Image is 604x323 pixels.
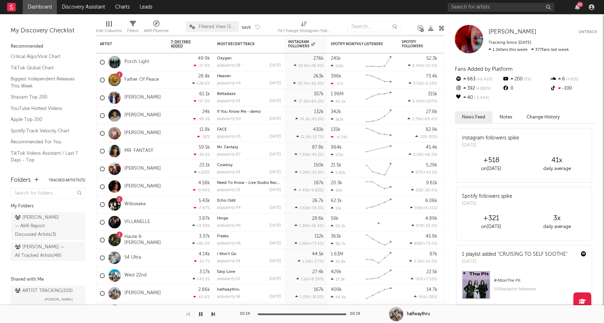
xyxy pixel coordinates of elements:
[11,176,31,185] div: Folders
[413,82,423,86] span: 3.52k
[363,89,395,107] svg: Chart title
[124,95,161,101] a: [PERSON_NAME]
[426,163,437,168] div: 5.29k
[217,92,236,96] a: Bettadaze
[199,216,210,221] div: 3.87k
[427,135,436,139] span: -30 %
[523,78,531,81] span: 0 %
[194,206,210,210] div: -7.97 %
[49,179,85,182] button: Tracked Artists(71)
[420,135,426,139] span: 133
[100,42,153,46] div: Artist
[217,92,281,96] div: Bettadaze
[124,272,147,279] a: West 22nd
[331,81,343,86] div: -173
[311,171,323,175] span: -14.3 %
[217,110,281,114] div: If You Know Me - demo
[550,75,597,84] div: 6
[217,217,281,221] div: Hinge
[416,189,422,192] span: 258
[409,152,437,157] div: ( )
[498,252,567,257] a: "CRUISING TO SELF SOOTHE"
[217,145,281,149] div: Mr. Fantasy
[295,170,324,175] div: ( )
[412,117,422,121] span: 2.79k
[197,134,210,139] div: -18 %
[424,224,436,228] span: -53.2 %
[217,74,231,78] a: Heaven
[313,74,324,79] div: 263k
[363,249,395,267] svg: Chart title
[462,251,567,258] div: 1 playlist added
[217,64,241,68] div: popularity: 58
[217,117,241,121] div: popularity: 60
[124,290,161,296] a: [PERSON_NAME]
[363,53,395,71] svg: Chart title
[462,142,519,149] div: [DATE]
[310,189,323,192] span: -9.82 %
[217,259,241,263] div: popularity: 54
[269,135,281,139] div: [DATE]
[217,199,281,203] div: Echo Odd
[11,202,85,211] div: My Folders
[124,201,146,207] a: Willowake
[11,188,85,198] input: Search for folders...
[198,181,210,185] div: 4.58k
[11,286,85,305] a: ARTIST TRACKING(100)[PERSON_NAME]
[269,170,281,174] div: [DATE]
[217,128,227,132] a: FACE
[11,127,78,135] a: Spotify Track Velocity Chart
[310,117,323,121] span: -45.2 %
[331,224,345,228] div: 29.2k
[217,199,236,203] a: Echo Odd
[424,189,436,192] span: -20.4 %
[269,242,281,245] div: [DATE]
[462,200,512,207] div: [DATE]
[124,219,150,225] a: VILLANELLE
[411,170,437,175] div: ( )
[426,234,437,239] div: 45.8k
[217,234,229,238] a: Freaks
[424,100,436,104] span: +107 %
[458,214,524,223] div: +321
[408,63,437,68] div: ( )
[294,188,324,192] div: ( )
[298,82,308,86] span: 20.7k
[428,92,437,96] div: 315k
[426,56,437,61] div: 52.3k
[411,223,437,228] div: ( )
[217,288,239,292] a: halfwaythru
[462,134,519,142] div: Instagram followers spike
[217,57,232,60] a: Oxygen
[473,96,489,100] span: -2.44 %
[425,216,437,221] div: 4.89k
[217,252,281,256] div: I Won't Go
[311,135,323,139] span: -13.7 %
[426,181,437,185] div: 9.61k
[199,252,210,256] div: 4.14k
[217,242,241,245] div: popularity: 46
[96,18,122,38] div: Edit Columns
[300,206,309,210] span: 3.63k
[458,223,524,231] div: on [DATE]
[295,117,324,121] div: ( )
[524,156,590,165] div: 41 x
[299,224,309,228] span: 1.39k
[426,74,437,79] div: 73.4k
[414,242,422,246] span: 888
[424,82,436,86] span: -0.23 %
[331,74,341,79] div: 396k
[455,111,492,123] button: News Feed
[127,27,139,35] div: Filters
[124,59,149,65] a: Porch Light
[489,48,569,52] span: 377 fans last week
[331,252,343,256] div: 1.63M
[363,71,395,89] svg: Chart title
[457,271,592,305] a: #46onThe Pit500kplaylist followers
[199,163,210,168] div: 23.1k
[363,213,395,231] svg: Chart title
[331,170,345,175] div: 5.85k
[277,18,331,38] div: 7d Change (Instagram Followers)
[127,18,139,38] div: Filters
[269,206,281,210] div: [DATE]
